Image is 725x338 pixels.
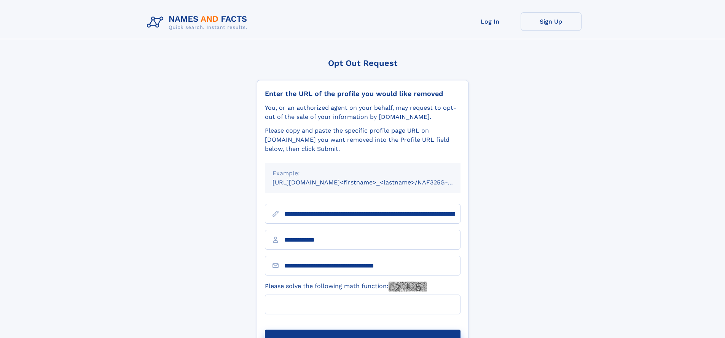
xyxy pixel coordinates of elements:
[257,58,468,68] div: Opt Out Request
[265,126,460,154] div: Please copy and paste the specific profile page URL on [DOMAIN_NAME] you want removed into the Pr...
[265,103,460,122] div: You, or an authorized agent on your behalf, may request to opt-out of the sale of your informatio...
[272,179,475,186] small: [URL][DOMAIN_NAME]<firstname>_<lastname>/NAF325G-xxxxxxxx
[265,90,460,98] div: Enter the URL of the profile you would like removed
[265,282,427,292] label: Please solve the following math function:
[144,12,253,33] img: Logo Names and Facts
[460,12,521,31] a: Log In
[521,12,582,31] a: Sign Up
[272,169,453,178] div: Example:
